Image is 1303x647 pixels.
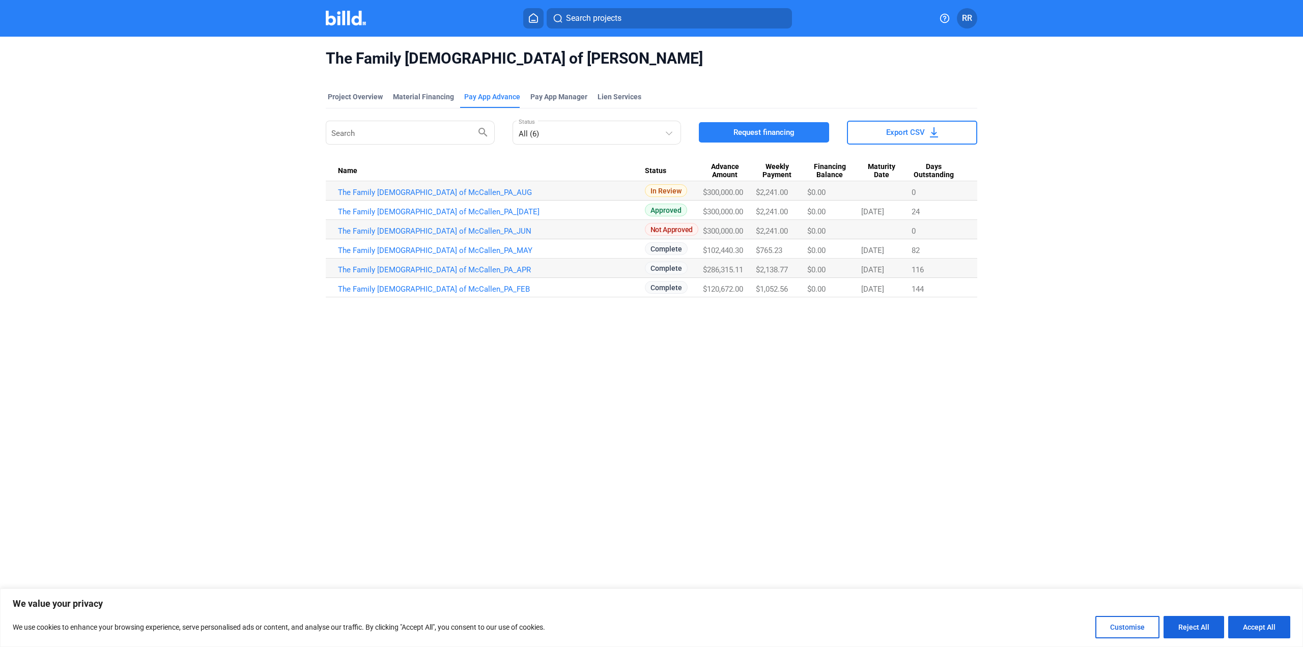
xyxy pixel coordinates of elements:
[807,265,826,274] span: $0.00
[756,162,807,180] div: Weekly Payment
[861,162,902,180] span: Maturity Date
[530,92,587,102] span: Pay App Manager
[393,92,454,102] div: Material Financing
[807,285,826,294] span: $0.00
[912,162,956,180] span: Days Outstanding
[338,227,645,236] a: The Family [DEMOGRAPHIC_DATA] of McCallen_PA_JUN
[1095,616,1159,638] button: Customise
[645,262,688,274] span: Complete
[756,227,788,236] span: $2,241.00
[912,285,924,294] span: 144
[703,265,743,274] span: $286,315.11
[861,162,912,180] div: Maturity Date
[861,207,884,216] span: [DATE]
[326,11,366,25] img: Billd Company Logo
[703,188,743,197] span: $300,000.00
[338,166,645,176] div: Name
[1228,616,1290,638] button: Accept All
[645,184,687,197] span: In Review
[699,122,829,143] button: Request financing
[756,207,788,216] span: $2,241.00
[338,207,645,216] a: The Family [DEMOGRAPHIC_DATA] of McCallen_PA_[DATE]
[703,207,743,216] span: $300,000.00
[519,129,539,138] mat-select-trigger: All (6)
[338,265,645,274] a: The Family [DEMOGRAPHIC_DATA] of McCallen_PA_APR
[645,223,698,236] span: Not Approved
[912,227,916,236] span: 0
[807,162,861,180] div: Financing Balance
[645,166,666,176] span: Status
[338,166,357,176] span: Name
[477,126,489,138] mat-icon: search
[328,92,383,102] div: Project Overview
[807,162,852,180] span: Financing Balance
[1164,616,1224,638] button: Reject All
[912,246,920,255] span: 82
[338,188,645,197] a: The Family [DEMOGRAPHIC_DATA] of McCallen_PA_AUG
[645,166,703,176] div: Status
[807,246,826,255] span: $0.00
[703,285,743,294] span: $120,672.00
[645,204,687,216] span: Approved
[703,227,743,236] span: $300,000.00
[464,92,520,102] div: Pay App Advance
[861,246,884,255] span: [DATE]
[756,265,788,274] span: $2,138.77
[703,162,747,180] span: Advance Amount
[547,8,792,29] button: Search projects
[756,246,782,255] span: $765.23
[13,598,1290,610] p: We value your privacy
[566,12,621,24] span: Search projects
[756,285,788,294] span: $1,052.56
[733,127,795,137] span: Request financing
[756,162,798,180] span: Weekly Payment
[886,127,925,137] span: Export CSV
[861,265,884,274] span: [DATE]
[861,285,884,294] span: [DATE]
[703,246,743,255] span: $102,440.30
[912,265,924,274] span: 116
[912,207,920,216] span: 24
[326,49,977,68] span: The Family [DEMOGRAPHIC_DATA] of [PERSON_NAME]
[912,162,965,180] div: Days Outstanding
[807,207,826,216] span: $0.00
[962,12,972,24] span: RR
[645,242,688,255] span: Complete
[703,162,756,180] div: Advance Amount
[807,227,826,236] span: $0.00
[847,121,977,145] button: Export CSV
[13,621,545,633] p: We use cookies to enhance your browsing experience, serve personalised ads or content, and analys...
[756,188,788,197] span: $2,241.00
[957,8,977,29] button: RR
[645,281,688,294] span: Complete
[912,188,916,197] span: 0
[338,285,645,294] a: The Family [DEMOGRAPHIC_DATA] of McCallen_PA_FEB
[598,92,641,102] div: Lien Services
[338,246,645,255] a: The Family [DEMOGRAPHIC_DATA] of McCallen_PA_MAY
[807,188,826,197] span: $0.00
